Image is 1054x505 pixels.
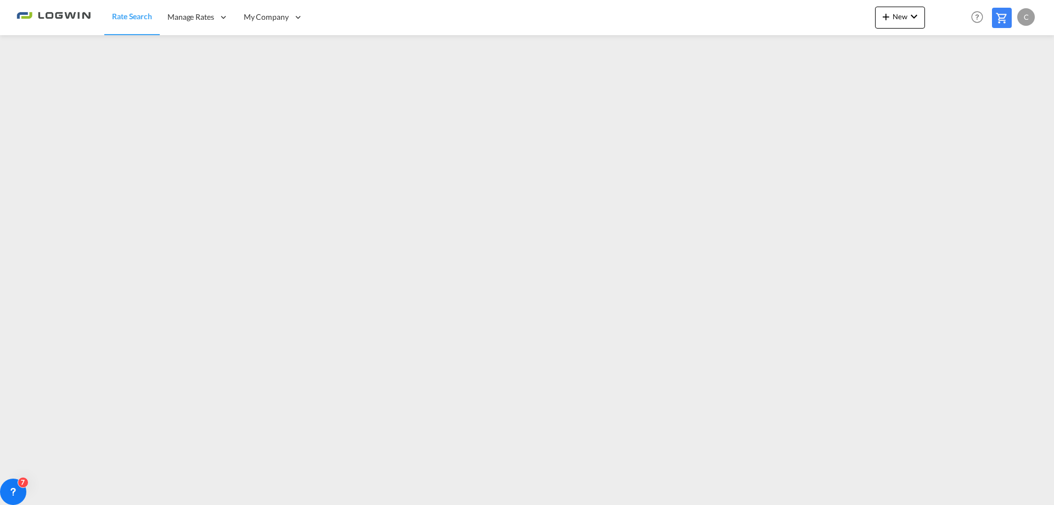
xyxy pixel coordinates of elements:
[875,7,925,29] button: icon-plus 400-fgNewicon-chevron-down
[879,12,921,21] span: New
[968,8,986,26] span: Help
[968,8,992,27] div: Help
[1017,8,1035,26] div: C
[879,10,893,23] md-icon: icon-plus 400-fg
[112,12,152,21] span: Rate Search
[16,5,91,30] img: 2761ae10d95411efa20a1f5e0282d2d7.png
[167,12,214,23] span: Manage Rates
[244,12,289,23] span: My Company
[907,10,921,23] md-icon: icon-chevron-down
